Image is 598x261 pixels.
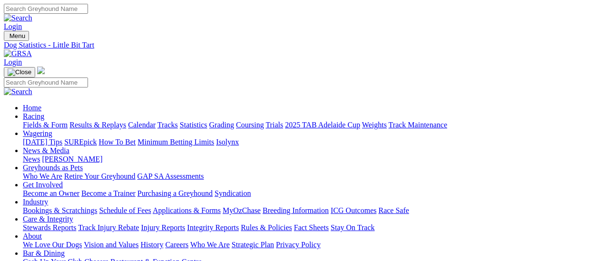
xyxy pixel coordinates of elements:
[23,104,41,112] a: Home
[23,172,594,181] div: Greyhounds as Pets
[23,164,83,172] a: Greyhounds as Pets
[23,112,44,120] a: Racing
[331,206,376,214] a: ICG Outcomes
[265,121,283,129] a: Trials
[4,58,22,66] a: Login
[64,172,136,180] a: Retire Your Greyhound
[42,155,102,163] a: [PERSON_NAME]
[69,121,126,129] a: Results & Replays
[23,249,65,257] a: Bar & Dining
[236,121,264,129] a: Coursing
[331,223,374,232] a: Stay On Track
[23,215,73,223] a: Care & Integrity
[23,189,79,197] a: Become an Owner
[8,68,31,76] img: Close
[140,241,163,249] a: History
[187,223,239,232] a: Integrity Reports
[141,223,185,232] a: Injury Reports
[209,121,234,129] a: Grading
[78,223,139,232] a: Track Injury Rebate
[215,189,251,197] a: Syndication
[157,121,178,129] a: Tracks
[263,206,329,214] a: Breeding Information
[23,241,82,249] a: We Love Our Dogs
[23,146,69,155] a: News & Media
[241,223,292,232] a: Rules & Policies
[4,67,35,77] button: Toggle navigation
[84,241,138,249] a: Vision and Values
[216,138,239,146] a: Isolynx
[4,41,594,49] a: Dog Statistics - Little Bit Tart
[180,121,207,129] a: Statistics
[23,155,594,164] div: News & Media
[23,138,62,146] a: [DATE] Tips
[4,22,22,30] a: Login
[23,223,594,232] div: Care & Integrity
[23,155,40,163] a: News
[4,4,88,14] input: Search
[153,206,221,214] a: Applications & Forms
[99,138,136,146] a: How To Bet
[137,189,213,197] a: Purchasing a Greyhound
[64,138,97,146] a: SUREpick
[389,121,447,129] a: Track Maintenance
[378,206,409,214] a: Race Safe
[23,181,63,189] a: Get Involved
[4,14,32,22] img: Search
[10,32,25,39] span: Menu
[23,172,62,180] a: Who We Are
[4,87,32,96] img: Search
[23,232,42,240] a: About
[23,129,52,137] a: Wagering
[128,121,156,129] a: Calendar
[4,49,32,58] img: GRSA
[137,172,204,180] a: GAP SA Assessments
[4,77,88,87] input: Search
[23,223,76,232] a: Stewards Reports
[294,223,329,232] a: Fact Sheets
[23,206,594,215] div: Industry
[99,206,151,214] a: Schedule of Fees
[190,241,230,249] a: Who We Are
[23,198,48,206] a: Industry
[362,121,387,129] a: Weights
[23,121,68,129] a: Fields & Form
[285,121,360,129] a: 2025 TAB Adelaide Cup
[165,241,188,249] a: Careers
[137,138,214,146] a: Minimum Betting Limits
[23,206,97,214] a: Bookings & Scratchings
[4,31,29,41] button: Toggle navigation
[23,241,594,249] div: About
[23,138,594,146] div: Wagering
[276,241,321,249] a: Privacy Policy
[81,189,136,197] a: Become a Trainer
[23,189,594,198] div: Get Involved
[37,67,45,74] img: logo-grsa-white.png
[223,206,261,214] a: MyOzChase
[232,241,274,249] a: Strategic Plan
[23,121,594,129] div: Racing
